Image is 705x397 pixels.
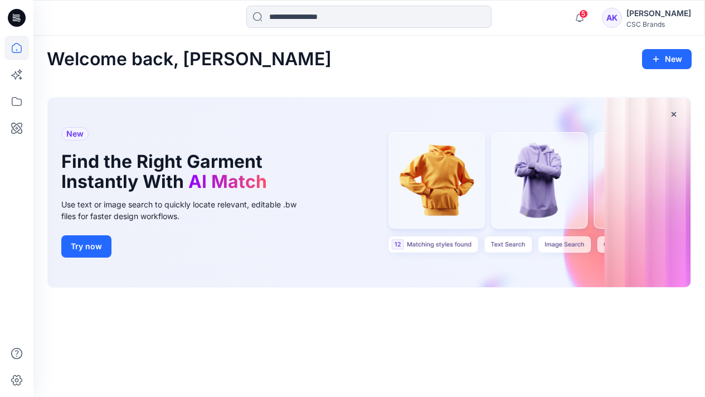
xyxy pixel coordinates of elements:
button: New [642,49,692,69]
div: [PERSON_NAME] [626,7,691,20]
button: Try now [61,235,111,258]
h2: Welcome back, [PERSON_NAME] [47,49,332,70]
h1: Find the Right Garment Instantly With [61,152,295,192]
span: AI Match [188,171,267,192]
span: 5 [579,9,588,18]
div: CSC Brands [626,20,691,28]
div: AK [602,8,622,28]
span: New [66,127,84,141]
div: Use text or image search to quickly locate relevant, editable .bw files for faster design workflows. [61,198,312,222]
